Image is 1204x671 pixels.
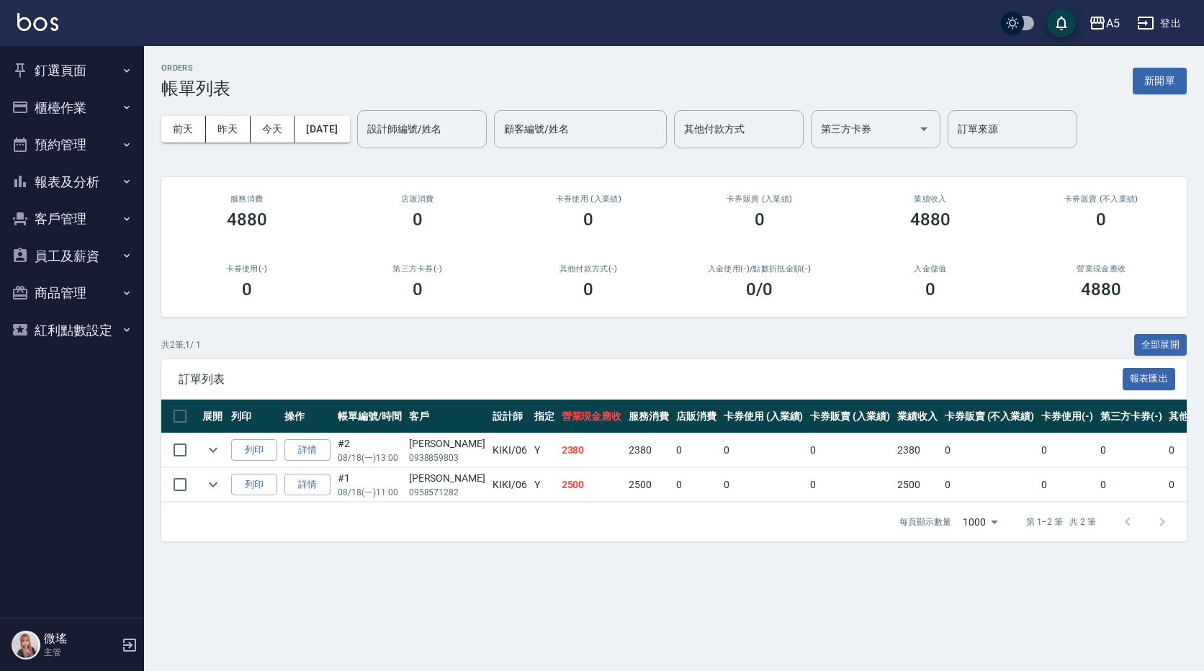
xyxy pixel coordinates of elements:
button: save [1047,9,1076,37]
td: 0 [941,433,1038,467]
button: Open [912,117,935,140]
p: 每頁顯示數量 [899,515,951,528]
th: 客戶 [405,400,489,433]
button: 客戶管理 [6,200,138,238]
p: 0958571282 [409,486,485,499]
h3: 4880 [1081,279,1121,300]
th: 卡券販賣 (入業績) [807,400,894,433]
button: 列印 [231,474,277,496]
button: 報表及分析 [6,163,138,201]
td: 2500 [625,468,673,502]
button: 商品管理 [6,274,138,312]
td: 0 [941,468,1038,502]
th: 操作 [281,400,334,433]
h3: 帳單列表 [161,78,230,99]
h5: 微瑤 [44,631,117,646]
h3: 0 [413,210,423,230]
th: 卡券使用 (入業績) [720,400,807,433]
th: 第三方卡券(-) [1097,400,1166,433]
p: 第 1–2 筆 共 2 筆 [1026,515,1096,528]
h2: 第三方卡券(-) [349,264,485,274]
button: 前天 [161,116,206,143]
div: 1000 [957,503,1003,541]
p: 共 2 筆, 1 / 1 [161,338,201,351]
th: 卡券使用(-) [1038,400,1097,433]
td: 2380 [894,433,941,467]
button: 全部展開 [1134,334,1187,356]
button: 登出 [1131,10,1187,37]
h3: 4880 [227,210,267,230]
button: 報表匯出 [1123,368,1176,390]
h2: 入金儲值 [862,264,998,274]
p: 主管 [44,646,117,659]
td: #2 [334,433,405,467]
td: 0 [1097,468,1166,502]
td: 0 [1038,433,1097,467]
h2: 卡券使用(-) [179,264,315,274]
button: [DATE] [295,116,349,143]
button: 紅利點數設定 [6,312,138,349]
h3: 0 [583,279,593,300]
th: 營業現金應收 [558,400,626,433]
p: 08/18 (一) 11:00 [338,486,402,499]
div: [PERSON_NAME] [409,436,485,451]
h2: 卡券販賣 (不入業績) [1033,194,1169,204]
div: A5 [1106,14,1120,32]
button: A5 [1083,9,1126,38]
td: 0 [807,433,894,467]
h2: 其他付款方式(-) [521,264,657,274]
h2: 營業現金應收 [1033,264,1169,274]
button: expand row [202,439,224,461]
button: 今天 [251,116,295,143]
th: 業績收入 [894,400,941,433]
h2: 卡券販賣 (入業績) [691,194,827,204]
p: 08/18 (一) 13:00 [338,451,402,464]
h3: 0 [1096,210,1106,230]
h2: 業績收入 [862,194,998,204]
h2: 店販消費 [349,194,485,204]
td: 0 [720,433,807,467]
button: 櫃檯作業 [6,89,138,127]
th: 服務消費 [625,400,673,433]
h3: 0 /0 [746,279,773,300]
h2: ORDERS [161,63,230,73]
td: 0 [1038,468,1097,502]
td: #1 [334,468,405,502]
td: 2500 [894,468,941,502]
td: 2380 [625,433,673,467]
button: 釘選頁面 [6,52,138,89]
button: expand row [202,474,224,495]
th: 店販消費 [673,400,720,433]
td: 2500 [558,468,626,502]
button: 新開單 [1133,68,1187,94]
td: 0 [1097,433,1166,467]
img: Logo [17,13,58,31]
a: 詳情 [284,474,331,496]
th: 卡券販賣 (不入業績) [941,400,1038,433]
td: KIKI /06 [489,433,531,467]
p: 0938859803 [409,451,485,464]
td: Y [531,433,558,467]
th: 展開 [199,400,228,433]
h3: 0 [755,210,765,230]
h3: 0 [413,279,423,300]
div: [PERSON_NAME] [409,471,485,486]
h3: 0 [242,279,252,300]
h3: 0 [583,210,593,230]
a: 詳情 [284,439,331,461]
a: 報表匯出 [1123,371,1176,385]
td: 2380 [558,433,626,467]
td: KIKI /06 [489,468,531,502]
h2: 卡券使用 (入業績) [521,194,657,204]
td: Y [531,468,558,502]
td: 0 [720,468,807,502]
button: 昨天 [206,116,251,143]
th: 設計師 [489,400,531,433]
img: Person [12,631,40,659]
th: 列印 [228,400,281,433]
th: 帳單編號/時間 [334,400,405,433]
h3: 0 [925,279,935,300]
button: 列印 [231,439,277,461]
h3: 服務消費 [179,194,315,204]
h3: 4880 [910,210,951,230]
